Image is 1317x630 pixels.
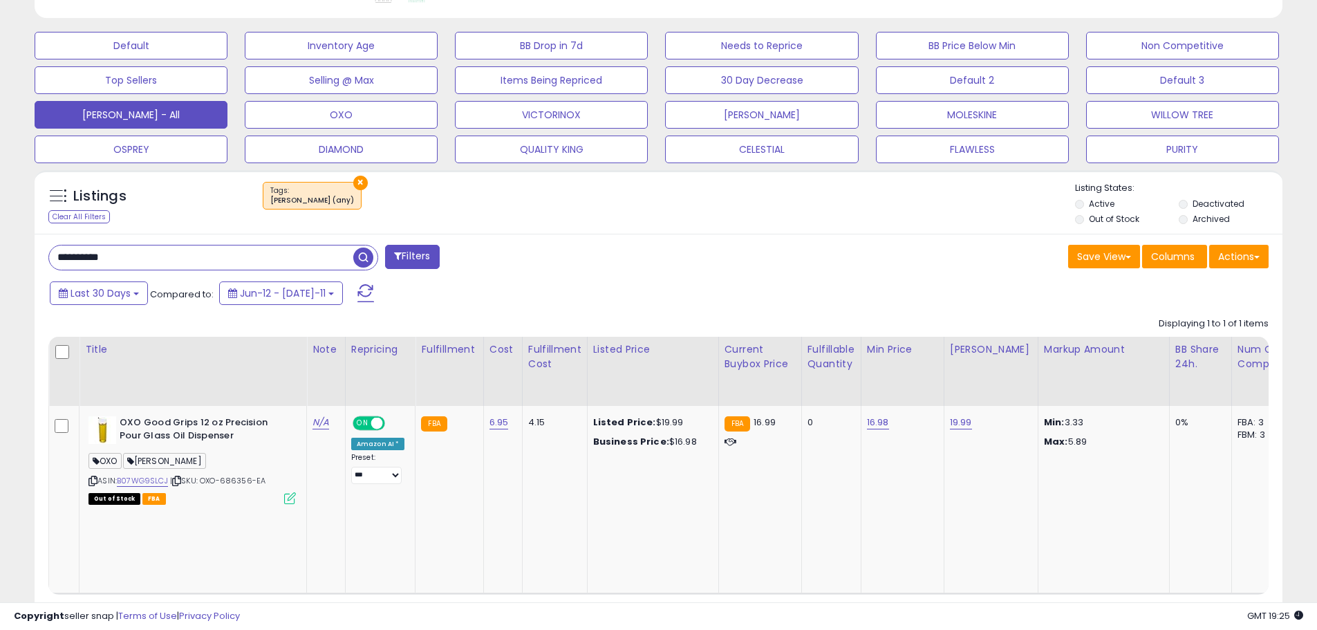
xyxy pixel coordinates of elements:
div: Fulfillment [421,342,477,357]
button: QUALITY KING [455,136,648,163]
button: OSPREY [35,136,227,163]
b: OXO Good Grips 12 oz Precision Pour Glass Oil Dispenser [120,416,288,445]
span: Tags : [270,185,354,206]
button: CELESTIAL [665,136,858,163]
div: ASIN: [88,416,296,503]
b: Listed Price: [593,416,656,429]
button: VICTORINOX [455,101,648,129]
button: Inventory Age [245,32,438,59]
img: 31rWMoO2zRL._SL40_.jpg [88,416,116,444]
strong: Max: [1044,435,1068,448]
span: ON [354,418,371,429]
button: Selling @ Max [245,66,438,94]
span: 2025-08-11 19:25 GMT [1247,609,1303,622]
div: Markup Amount [1044,342,1164,357]
button: DIAMOND [245,136,438,163]
label: Deactivated [1193,198,1244,210]
div: FBA: 3 [1237,416,1283,429]
div: Fulfillment Cost [528,342,581,371]
small: FBA [725,416,750,432]
button: [PERSON_NAME] - All [35,101,227,129]
div: $19.99 [593,416,708,429]
div: Displaying 1 to 1 of 1 items [1159,317,1269,331]
div: Amazon AI * [351,438,405,450]
button: Save View [1068,245,1140,268]
div: Fulfillable Quantity [807,342,855,371]
div: Current Buybox Price [725,342,796,371]
span: Compared to: [150,288,214,301]
p: 5.89 [1044,436,1159,448]
div: Title [85,342,301,357]
div: Repricing [351,342,410,357]
div: [PERSON_NAME] [950,342,1032,357]
div: 4.15 [528,416,577,429]
span: All listings that are currently out of stock and unavailable for purchase on Amazon [88,493,140,505]
a: N/A [312,416,329,429]
button: Items Being Repriced [455,66,648,94]
div: Clear All Filters [48,210,110,223]
button: Last 30 Days [50,281,148,305]
small: FBA [421,416,447,432]
div: Num of Comp. [1237,342,1288,371]
div: Note [312,342,339,357]
button: BB Price Below Min [876,32,1069,59]
div: FBM: 3 [1237,429,1283,441]
a: Privacy Policy [179,609,240,622]
div: 0 [807,416,850,429]
button: Default 3 [1086,66,1279,94]
button: MOLESKINE [876,101,1069,129]
button: Needs to Reprice [665,32,858,59]
div: BB Share 24h. [1175,342,1226,371]
button: Non Competitive [1086,32,1279,59]
strong: Min: [1044,416,1065,429]
span: | SKU: OXO-686356-EA [170,475,265,486]
label: Active [1089,198,1114,210]
span: OFF [383,418,405,429]
span: Last 30 Days [71,286,131,300]
div: Preset: [351,453,405,484]
span: OXO [88,453,122,469]
button: PURITY [1086,136,1279,163]
span: FBA [142,493,166,505]
label: Out of Stock [1089,213,1139,225]
button: 30 Day Decrease [665,66,858,94]
p: 3.33 [1044,416,1159,429]
span: [PERSON_NAME] [123,453,206,469]
a: 6.95 [489,416,509,429]
a: 16.98 [867,416,889,429]
div: Listed Price [593,342,713,357]
span: Jun-12 - [DATE]-11 [240,286,326,300]
button: OXO [245,101,438,129]
div: $16.98 [593,436,708,448]
button: Filters [385,245,439,269]
div: Min Price [867,342,938,357]
label: Archived [1193,213,1230,225]
button: BB Drop in 7d [455,32,648,59]
button: WILLOW TREE [1086,101,1279,129]
b: Business Price: [593,435,669,448]
button: Top Sellers [35,66,227,94]
a: B07WG9SLCJ [117,475,168,487]
button: [PERSON_NAME] [665,101,858,129]
div: [PERSON_NAME] (any) [270,196,354,205]
div: seller snap | | [14,610,240,623]
span: Columns [1151,250,1195,263]
p: Listing States: [1075,182,1282,195]
h5: Listings [73,187,127,206]
button: Columns [1142,245,1207,268]
button: Default [35,32,227,59]
button: Jun-12 - [DATE]-11 [219,281,343,305]
button: FLAWLESS [876,136,1069,163]
button: Actions [1209,245,1269,268]
div: Cost [489,342,516,357]
button: × [353,176,368,190]
a: 19.99 [950,416,972,429]
div: 0% [1175,416,1221,429]
button: Default 2 [876,66,1069,94]
strong: Copyright [14,609,64,622]
span: 16.99 [754,416,776,429]
a: Terms of Use [118,609,177,622]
